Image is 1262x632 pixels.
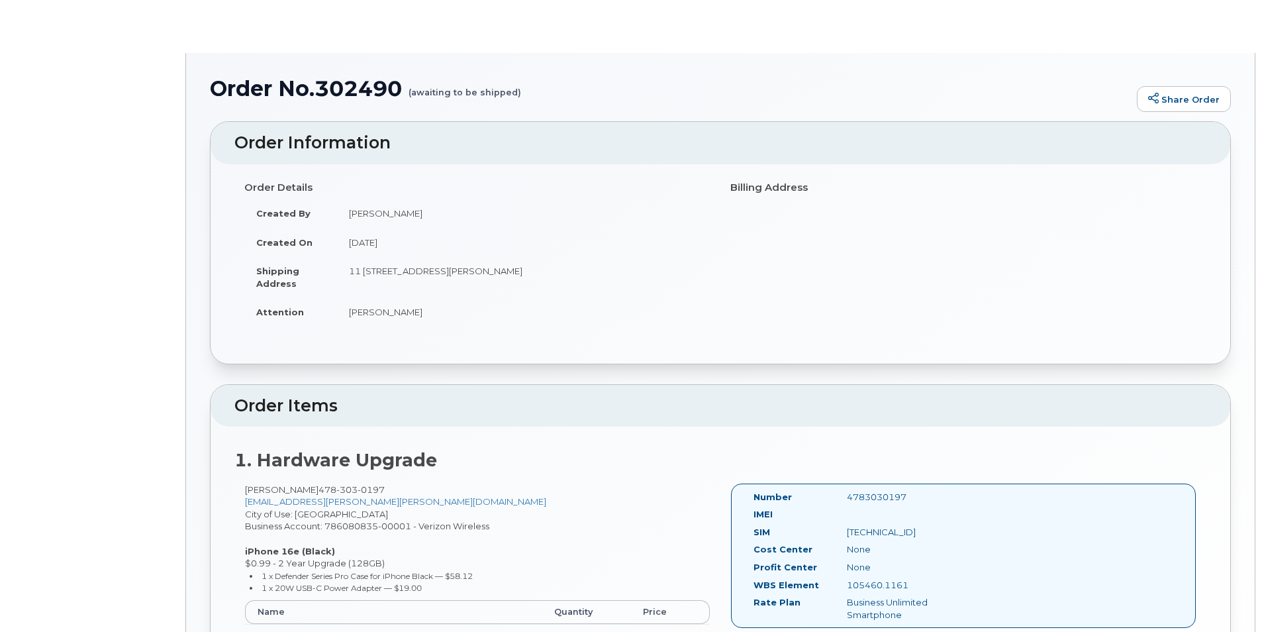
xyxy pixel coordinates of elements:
th: Quantity [542,600,631,624]
strong: 1. Hardware Upgrade [234,449,437,471]
span: 303 [336,484,358,495]
label: Rate Plan [753,596,801,609]
h4: Order Details [244,182,710,193]
td: 11 [STREET_ADDRESS][PERSON_NAME] [337,256,710,297]
a: Share Order [1137,86,1231,113]
label: IMEI [753,508,773,521]
label: Number [753,491,792,503]
label: Cost Center [753,543,812,556]
strong: iPhone 16e (Black) [245,546,335,556]
label: Profit Center [753,561,817,574]
a: [EMAIL_ADDRESS][PERSON_NAME][PERSON_NAME][DOMAIN_NAME] [245,496,546,507]
strong: Shipping Address [256,266,299,289]
div: 4783030197 [837,491,968,503]
small: 1 x Defender Series Pro Case for iPhone Black — $58.12 [262,571,473,581]
h1: Order No.302490 [210,77,1130,100]
strong: Attention [256,307,304,317]
div: None [837,561,968,574]
label: WBS Element [753,579,819,592]
small: 1 x 20W USB-C Power Adapter — $19.00 [262,583,422,593]
div: Business Unlimited Smartphone [837,596,968,621]
div: 105460.1161 [837,579,968,592]
th: Price [631,600,710,624]
h2: Order Items [234,397,1206,415]
h2: Order Information [234,134,1206,152]
h4: Billing Address [730,182,1196,193]
td: [PERSON_NAME] [337,297,710,327]
div: None [837,543,968,556]
small: (awaiting to be shipped) [409,77,521,97]
th: Name [245,600,542,624]
label: SIM [753,526,770,539]
strong: Created On [256,237,313,248]
td: [PERSON_NAME] [337,199,710,228]
strong: Created By [256,208,311,219]
span: 0197 [358,484,385,495]
td: [DATE] [337,228,710,257]
span: 478 [318,484,385,495]
div: [TECHNICAL_ID] [837,526,968,539]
